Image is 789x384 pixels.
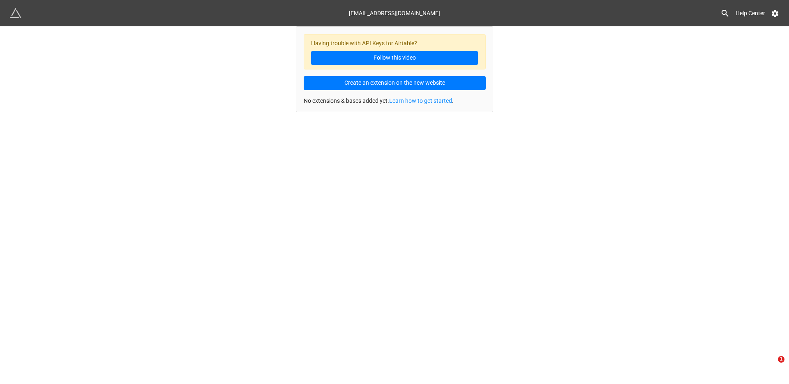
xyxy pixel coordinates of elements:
p: No extensions & bases added yet. . [304,97,486,105]
div: [EMAIL_ADDRESS][DOMAIN_NAME] [349,6,440,21]
span: 1 [778,356,784,363]
button: Create an extension on the new website [304,76,486,90]
iframe: Intercom live chat [761,356,781,376]
img: miniextensions-icon.73ae0678.png [10,7,21,19]
a: Follow this video [311,51,478,65]
a: Help Center [730,6,771,21]
a: Learn how to get started [389,97,452,104]
div: Having trouble with API Keys for Airtable? [304,34,486,70]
